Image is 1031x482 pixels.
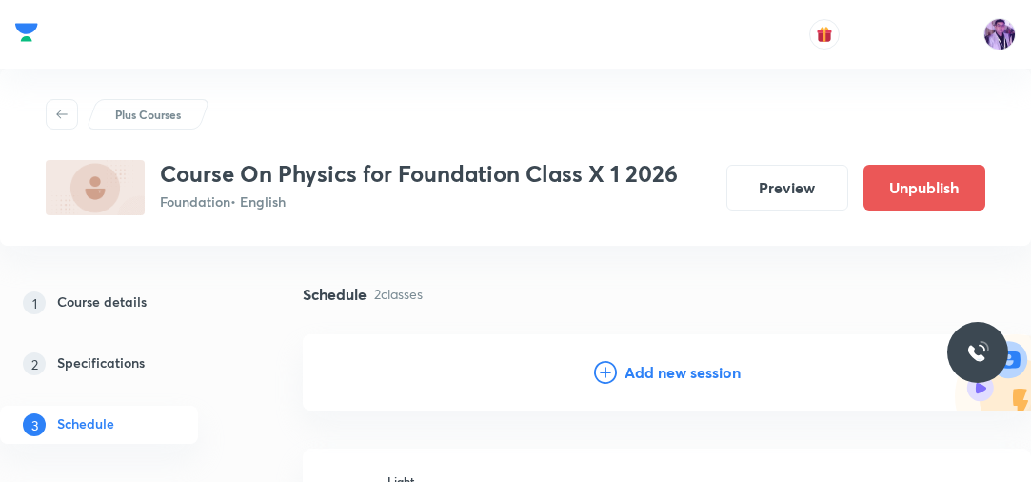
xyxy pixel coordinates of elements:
[115,106,181,123] p: Plus Courses
[23,352,46,375] p: 2
[160,191,678,211] p: Foundation • English
[809,19,840,50] button: avatar
[983,18,1016,50] img: preeti Tripathi
[863,165,985,211] button: Unpublish
[15,18,38,51] a: Company Logo
[57,413,114,436] h5: Schedule
[23,291,46,314] p: 1
[726,165,848,211] button: Preview
[57,352,145,375] h5: Specifications
[23,413,46,436] p: 3
[374,284,423,304] p: 2 classes
[57,291,147,314] h5: Course details
[15,18,38,47] img: Company Logo
[303,287,367,302] h4: Schedule
[966,341,989,364] img: ttu
[816,26,833,43] img: avatar
[46,160,145,215] img: 4D79A11E-2F03-4390-9061-BA3B407970BE_plus.png
[160,160,678,188] h3: Course On Physics for Foundation Class X 1 2026
[625,365,741,380] h4: Add new session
